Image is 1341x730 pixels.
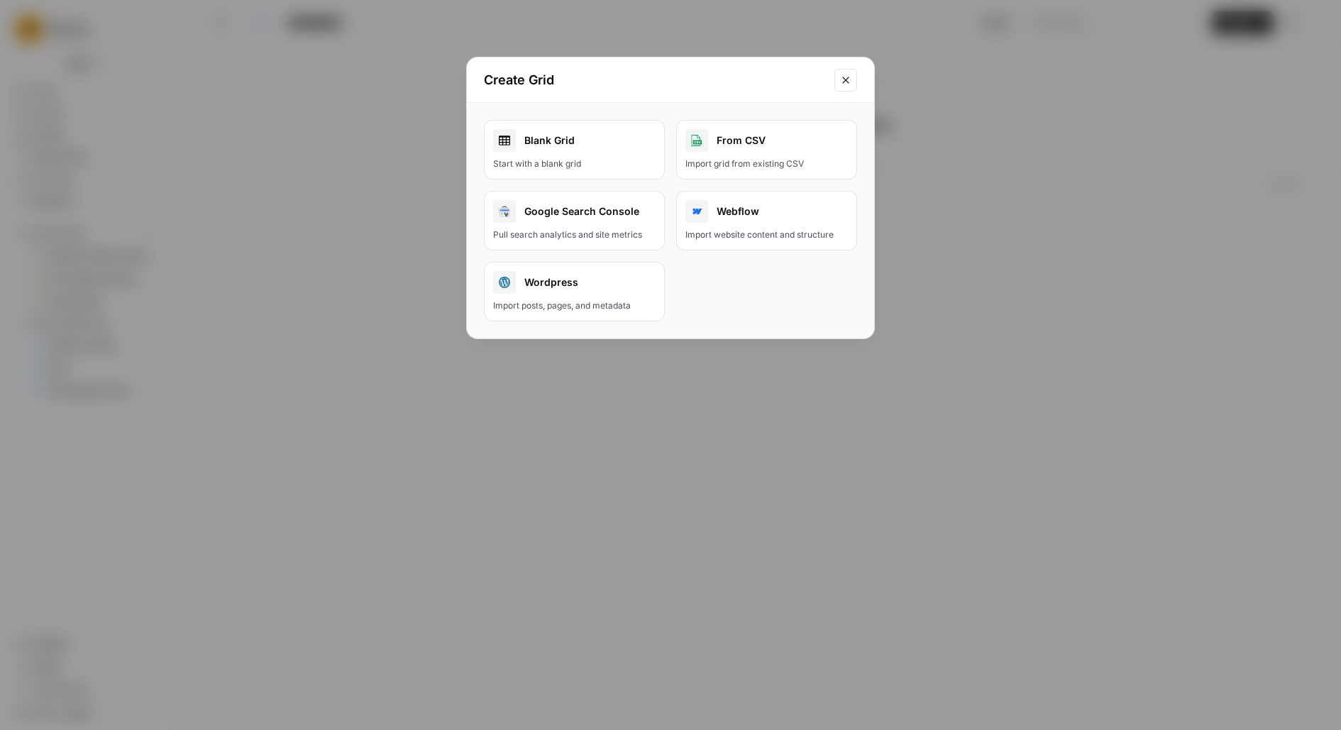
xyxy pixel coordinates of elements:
[493,228,656,241] div: Pull search analytics and site metrics
[493,157,656,170] div: Start with a blank grid
[685,157,848,170] div: Import grid from existing CSV
[493,271,656,294] div: Wordpress
[484,262,665,321] button: WordpressImport posts, pages, and metadata
[676,120,857,179] button: From CSVImport grid from existing CSV
[685,228,848,241] div: Import website content and structure
[484,70,826,90] h2: Create Grid
[493,129,656,152] div: Blank Grid
[493,299,656,312] div: Import posts, pages, and metadata
[484,191,665,250] button: Google Search ConsolePull search analytics and site metrics
[676,191,857,250] button: WebflowImport website content and structure
[493,200,656,223] div: Google Search Console
[685,129,848,152] div: From CSV
[484,120,665,179] a: Blank GridStart with a blank grid
[834,69,857,92] button: Close modal
[685,200,848,223] div: Webflow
